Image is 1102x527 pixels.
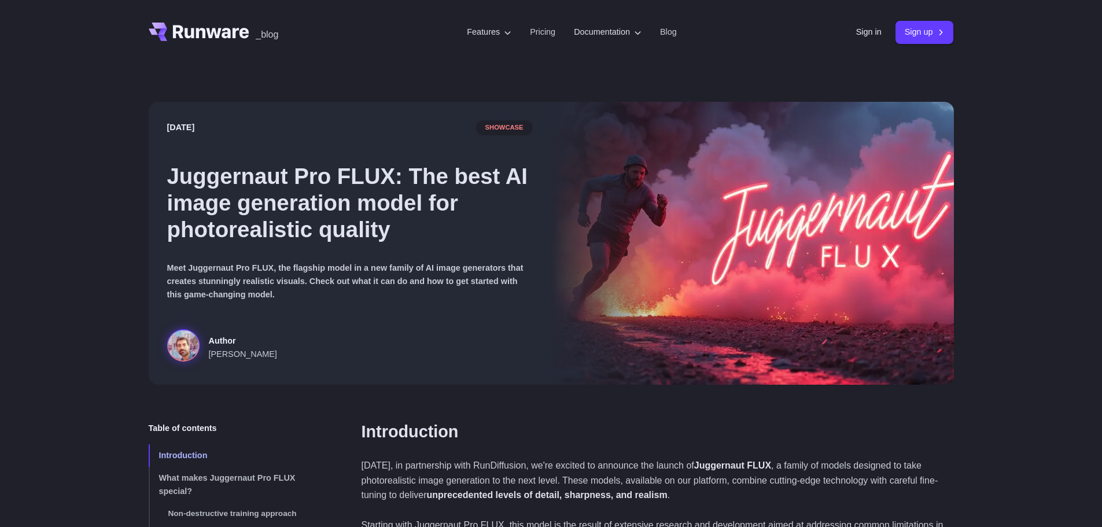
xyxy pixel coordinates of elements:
span: Introduction [159,451,208,460]
span: Author [209,334,277,348]
a: Introduction [149,444,325,467]
a: Sign up [895,21,954,43]
a: Blog [660,25,677,39]
a: creative ad image of powerful runner leaving a trail of pink smoke and sparks, speed, lights floa... [167,329,277,366]
a: Pricing [530,25,555,39]
p: Meet Juggernaut Pro FLUX, the flagship model in a new family of AI image generators that creates ... [167,261,533,301]
time: [DATE] [167,121,195,134]
span: Non-destructive training approach [168,509,297,518]
span: _blog [256,30,278,39]
a: Non-destructive training approach [149,503,325,525]
label: Documentation [574,25,642,39]
a: What makes Juggernaut Pro FLUX special? [149,467,325,503]
img: creative ad image of powerful runner leaving a trail of pink smoke and sparks, speed, lights floa... [551,102,954,385]
a: Introduction [362,422,459,442]
h1: Juggernaut Pro FLUX: The best AI image generation model for photorealistic quality [167,163,533,243]
p: [DATE], in partnership with RunDiffusion, we're excited to announce the launch of , a family of m... [362,458,954,503]
strong: Juggernaut FLUX [694,460,771,470]
a: Sign in [856,25,882,39]
a: Go to / [149,23,249,41]
span: Table of contents [149,422,217,435]
span: showcase [476,120,533,135]
a: _blog [256,23,278,41]
span: [PERSON_NAME] [209,348,277,361]
label: Features [467,25,511,39]
span: What makes Juggernaut Pro FLUX special? [159,473,296,496]
strong: unprecedented levels of detail, sharpness, and realism [426,490,667,500]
